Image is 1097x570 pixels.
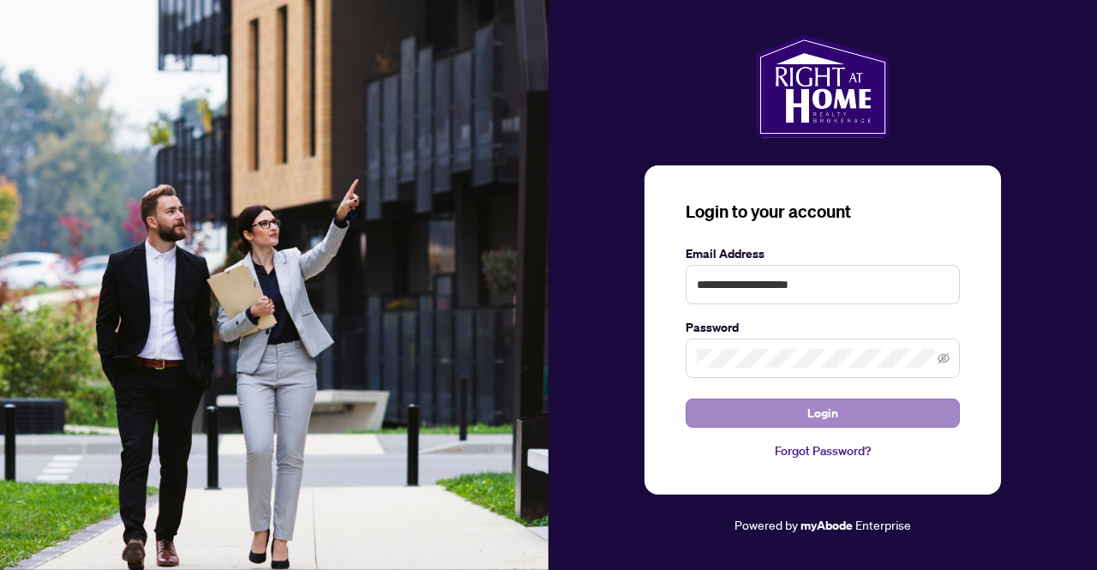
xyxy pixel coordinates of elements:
span: Enterprise [855,517,911,532]
span: Login [807,399,838,427]
label: Email Address [686,244,960,263]
button: Login [686,399,960,428]
h3: Login to your account [686,200,960,224]
a: myAbode [800,516,853,535]
a: Forgot Password? [686,441,960,460]
label: Password [686,318,960,337]
span: eye-invisible [938,352,950,364]
img: ma-logo [756,35,889,138]
span: Powered by [734,517,798,532]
